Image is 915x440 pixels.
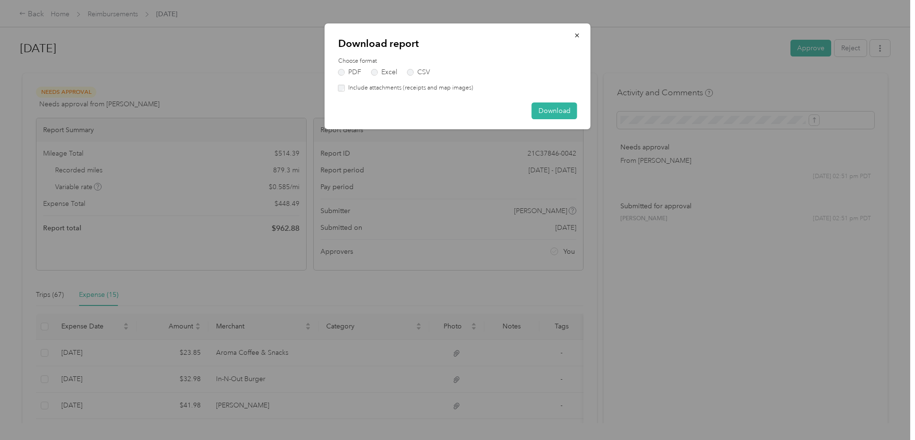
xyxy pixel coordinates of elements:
label: PDF [338,69,361,76]
label: Choose format [338,57,577,66]
label: Excel [371,69,397,76]
label: Include attachments (receipts and map images) [345,84,473,92]
button: Download [532,102,577,119]
label: CSV [407,69,430,76]
p: Download report [338,37,577,50]
iframe: Everlance-gr Chat Button Frame [861,386,915,440]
